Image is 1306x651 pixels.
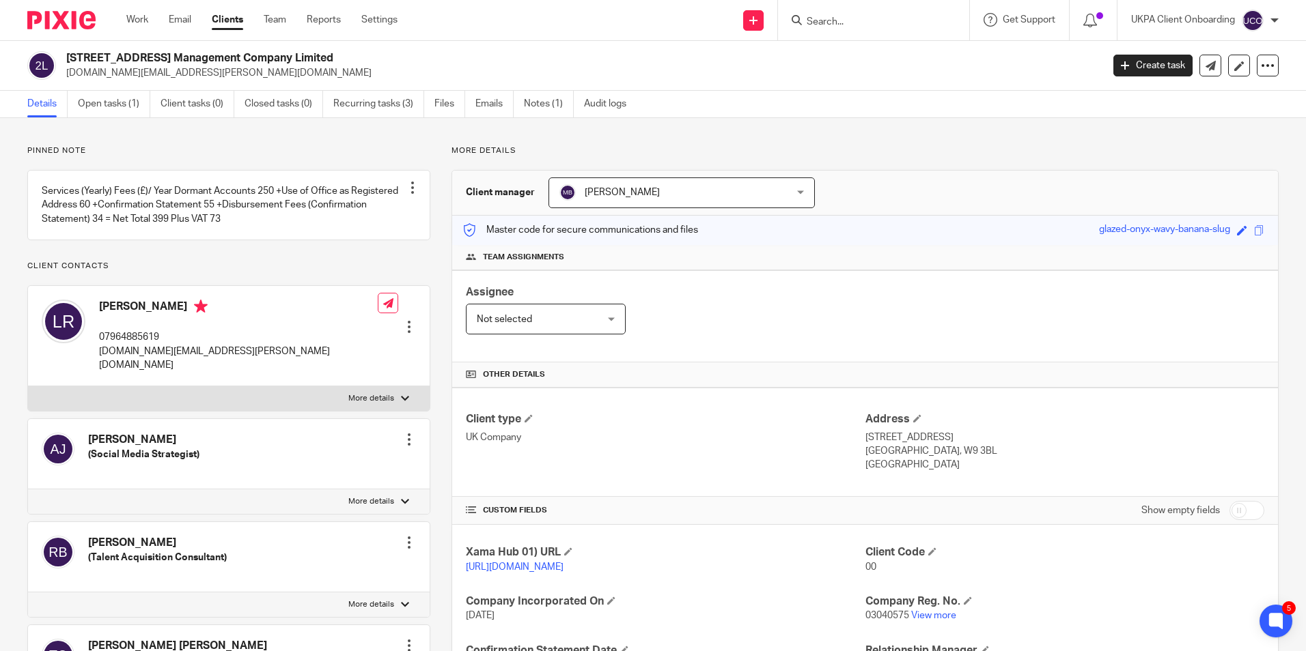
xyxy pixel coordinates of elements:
p: [DOMAIN_NAME][EMAIL_ADDRESS][PERSON_NAME][DOMAIN_NAME] [66,66,1093,80]
span: Other details [483,369,545,380]
p: More details [348,393,394,404]
a: View more [911,611,956,620]
a: Closed tasks (0) [245,91,323,117]
a: [URL][DOMAIN_NAME] [466,562,564,572]
a: Reports [307,13,341,27]
h4: Company Reg. No. [865,594,1264,609]
p: More details [451,145,1279,156]
p: [GEOGRAPHIC_DATA] [865,458,1264,472]
a: Notes (1) [524,91,574,117]
h4: Client Code [865,545,1264,560]
p: Client contacts [27,261,430,272]
h4: Xama Hub 01) URL [466,545,865,560]
a: Audit logs [584,91,637,117]
h4: Company Incorporated On [466,594,865,609]
img: svg%3E [42,433,74,465]
img: Pixie [27,11,96,29]
a: Open tasks (1) [78,91,150,117]
a: Email [169,13,191,27]
h5: (Social Media Strategist) [88,448,199,461]
h4: Client type [466,412,865,426]
input: Search [805,16,928,29]
a: Team [264,13,286,27]
a: Emails [475,91,514,117]
a: Details [27,91,68,117]
span: [DATE] [466,611,495,620]
span: Not selected [477,315,532,324]
h3: Client manager [466,186,535,199]
span: [PERSON_NAME] [585,188,660,197]
a: Create task [1113,55,1193,76]
a: Settings [361,13,398,27]
p: More details [348,599,394,610]
p: More details [348,496,394,507]
p: UKPA Client Onboarding [1131,13,1235,27]
a: Clients [212,13,243,27]
span: Team assignments [483,252,564,263]
h4: [PERSON_NAME] [99,300,378,317]
h5: (Talent Acquisition Consultant) [88,551,227,564]
p: UK Company [466,431,865,444]
p: [STREET_ADDRESS] [865,431,1264,444]
p: [GEOGRAPHIC_DATA], W9 3BL [865,444,1264,458]
img: svg%3E [42,300,85,343]
div: 5 [1282,601,1296,615]
img: svg%3E [1242,10,1264,31]
i: Primary [194,300,208,313]
label: Show empty fields [1141,504,1220,517]
a: Client tasks (0) [161,91,234,117]
span: 00 [865,562,876,572]
img: svg%3E [42,536,74,568]
span: 03040575 [865,611,909,620]
span: Get Support [1003,15,1055,25]
div: glazed-onyx-wavy-banana-slug [1099,222,1230,238]
p: Master code for secure communications and files [462,223,698,237]
img: svg%3E [559,184,576,201]
p: [DOMAIN_NAME][EMAIL_ADDRESS][PERSON_NAME][DOMAIN_NAME] [99,345,378,373]
a: Files [434,91,465,117]
p: 07964885619 [99,330,378,344]
h2: [STREET_ADDRESS] Management Company Limited [66,51,887,66]
a: Recurring tasks (3) [333,91,424,117]
h4: CUSTOM FIELDS [466,505,865,516]
h4: [PERSON_NAME] [88,433,199,447]
p: Pinned note [27,145,430,156]
span: Assignee [466,287,514,298]
img: svg%3E [27,51,56,80]
a: Work [126,13,148,27]
h4: [PERSON_NAME] [88,536,227,550]
h4: Address [865,412,1264,426]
